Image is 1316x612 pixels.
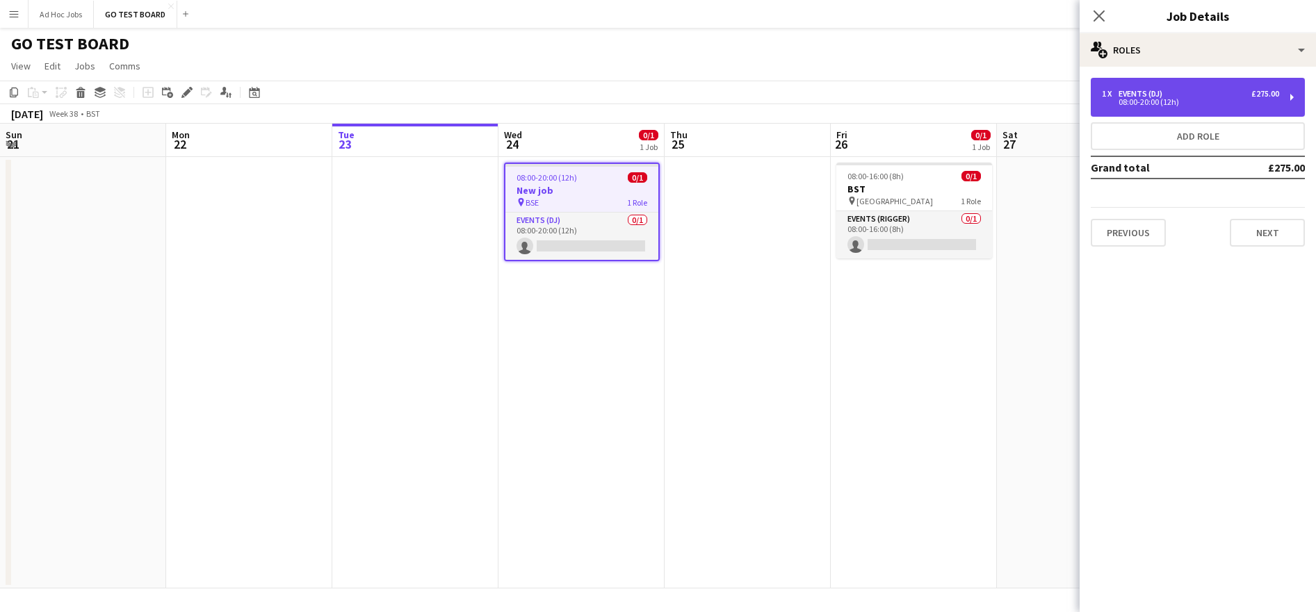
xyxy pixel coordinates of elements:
[1222,156,1305,179] td: £275.00
[109,60,140,72] span: Comms
[104,57,146,75] a: Comms
[639,130,658,140] span: 0/1
[505,213,658,260] app-card-role: Events (DJ)0/108:00-20:00 (12h)
[86,108,100,119] div: BST
[504,163,660,261] app-job-card: 08:00-20:00 (12h)0/1New job BSE1 RoleEvents (DJ)0/108:00-20:00 (12h)
[1119,89,1168,99] div: Events (DJ)
[640,142,658,152] div: 1 Job
[627,197,647,208] span: 1 Role
[3,136,22,152] span: 21
[1002,129,1018,141] span: Sat
[29,1,94,28] button: Ad Hoc Jobs
[836,211,992,258] app-card-role: Events (Rigger)0/108:00-16:00 (8h)
[836,183,992,195] h3: BST
[972,142,990,152] div: 1 Job
[11,33,129,54] h1: GO TEST BOARD
[1091,219,1166,247] button: Previous
[856,196,933,206] span: [GEOGRAPHIC_DATA]
[172,129,190,141] span: Mon
[628,172,647,183] span: 0/1
[1230,219,1305,247] button: Next
[1091,156,1222,179] td: Grand total
[517,172,577,183] span: 08:00-20:00 (12h)
[1000,136,1018,152] span: 27
[505,184,658,197] h3: New job
[1251,89,1279,99] div: £275.00
[338,129,355,141] span: Tue
[6,129,22,141] span: Sun
[1102,99,1279,106] div: 08:00-20:00 (12h)
[504,129,522,141] span: Wed
[1091,122,1305,150] button: Add role
[1102,89,1119,99] div: 1 x
[44,60,60,72] span: Edit
[46,108,81,119] span: Week 38
[39,57,66,75] a: Edit
[526,197,539,208] span: BSE
[836,129,847,141] span: Fri
[336,136,355,152] span: 23
[69,57,101,75] a: Jobs
[836,163,992,258] app-job-card: 08:00-16:00 (8h)0/1BST [GEOGRAPHIC_DATA]1 RoleEvents (Rigger)0/108:00-16:00 (8h)
[668,136,688,152] span: 25
[502,136,522,152] span: 24
[847,171,904,181] span: 08:00-16:00 (8h)
[1080,7,1316,25] h3: Job Details
[11,107,43,121] div: [DATE]
[961,196,981,206] span: 1 Role
[94,1,177,28] button: GO TEST BOARD
[1080,33,1316,67] div: Roles
[6,57,36,75] a: View
[74,60,95,72] span: Jobs
[170,136,190,152] span: 22
[670,129,688,141] span: Thu
[971,130,991,140] span: 0/1
[11,60,31,72] span: View
[834,136,847,152] span: 26
[961,171,981,181] span: 0/1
